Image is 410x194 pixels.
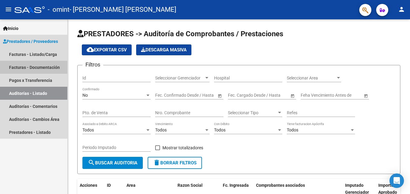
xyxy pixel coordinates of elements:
app-download-masive: Descarga masiva de comprobantes (adjuntos) [136,44,191,55]
button: Exportar CSV [82,44,132,55]
span: - omint [48,3,69,16]
button: Open calendar [363,92,369,99]
span: Todos [214,128,226,132]
button: Buscar Auditoria [82,157,143,169]
input: Fecha fin [255,93,285,98]
span: ID [107,183,111,188]
div: Open Intercom Messenger [389,173,404,188]
mat-icon: menu [5,6,12,13]
span: PRESTADORES -> Auditoría de Comprobantes / Prestaciones [77,30,283,38]
span: Inicio [3,25,18,32]
span: Fc. Ingresada [223,183,249,188]
span: Acciones [80,183,97,188]
button: Open calendar [216,92,223,99]
span: Todos [82,128,94,132]
span: Razon Social [178,183,203,188]
mat-icon: cloud_download [87,46,94,53]
span: Borrar Filtros [153,160,197,166]
span: - [PERSON_NAME] [PERSON_NAME] [69,3,176,16]
button: Open calendar [289,92,296,99]
span: No [82,93,88,98]
span: Seleccionar Area [287,76,336,81]
input: Fecha inicio [228,93,250,98]
span: Comprobantes asociados [256,183,305,188]
input: Fecha fin [182,93,212,98]
button: Borrar Filtros [148,157,202,169]
mat-icon: search [88,159,95,166]
span: Todos [287,128,298,132]
button: Descarga Masiva [136,44,191,55]
span: Seleccionar Tipo [228,110,277,115]
span: Area [127,183,136,188]
span: Exportar CSV [87,47,127,53]
h3: Filtros [82,60,103,69]
span: Prestadores / Proveedores [3,38,58,45]
span: Seleccionar Gerenciador [155,76,204,81]
span: Descarga Masiva [141,47,187,53]
mat-icon: person [398,6,405,13]
span: Todos [155,128,167,132]
span: Buscar Auditoria [88,160,137,166]
input: Fecha inicio [155,93,177,98]
span: Mostrar totalizadores [162,144,203,151]
mat-icon: delete [153,159,160,166]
